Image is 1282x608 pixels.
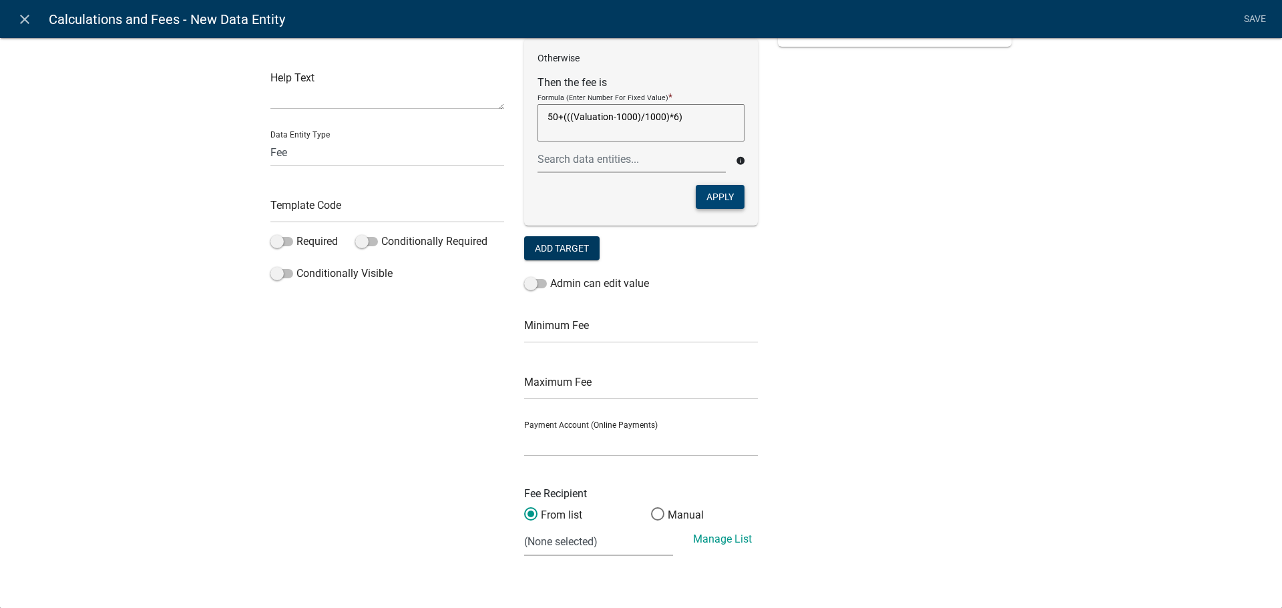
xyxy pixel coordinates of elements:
label: Manual [651,507,704,523]
label: From list [524,507,582,523]
a: Manage List [693,533,752,545]
div: Fee Recipient [514,486,768,502]
label: Conditionally Required [355,234,487,250]
button: Apply [696,185,744,209]
label: Then the fee is [538,77,607,88]
label: Admin can edit value [524,276,649,292]
label: Required [270,234,338,250]
input: Search data entities... [538,145,726,173]
i: close [17,11,33,27]
button: Add Target [524,236,600,260]
i: info [736,156,745,166]
label: Conditionally Visible [270,266,393,282]
p: Otherwise [538,51,744,65]
span: Calculations and Fees - New Data Entity [49,6,285,33]
p: Formula (Enter Number For Fixed Value) [538,93,668,102]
